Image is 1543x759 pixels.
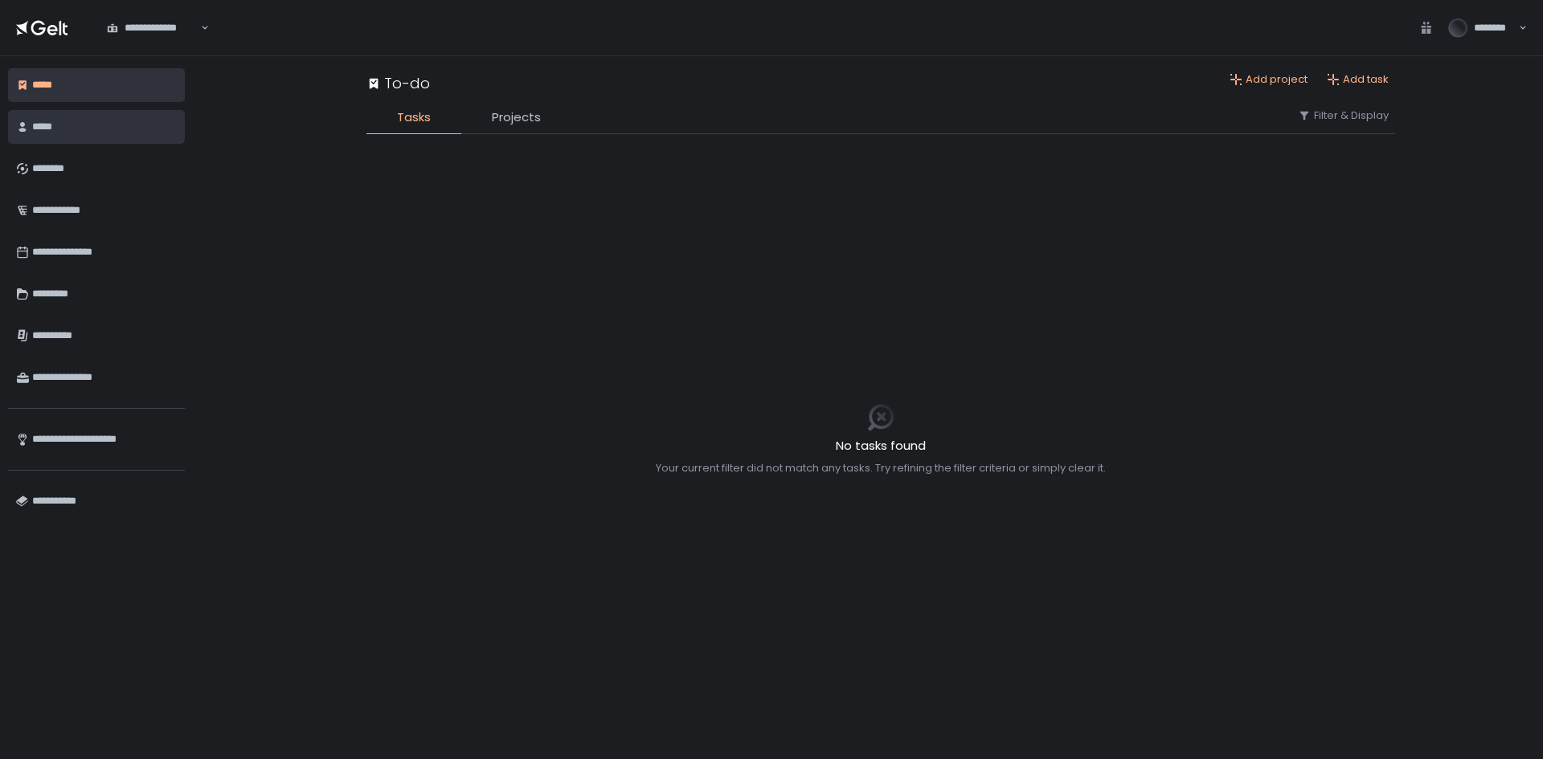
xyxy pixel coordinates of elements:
div: To-do [366,72,430,94]
button: Add task [1327,72,1389,87]
h2: No tasks found [656,437,1106,455]
div: Search for option [96,11,209,45]
div: Your current filter did not match any tasks. Try refining the filter criteria or simply clear it. [656,461,1106,475]
button: Add project [1230,72,1308,87]
span: Projects [492,108,541,127]
input: Search for option [199,20,199,36]
span: Tasks [397,108,431,127]
button: Filter & Display [1298,108,1389,123]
